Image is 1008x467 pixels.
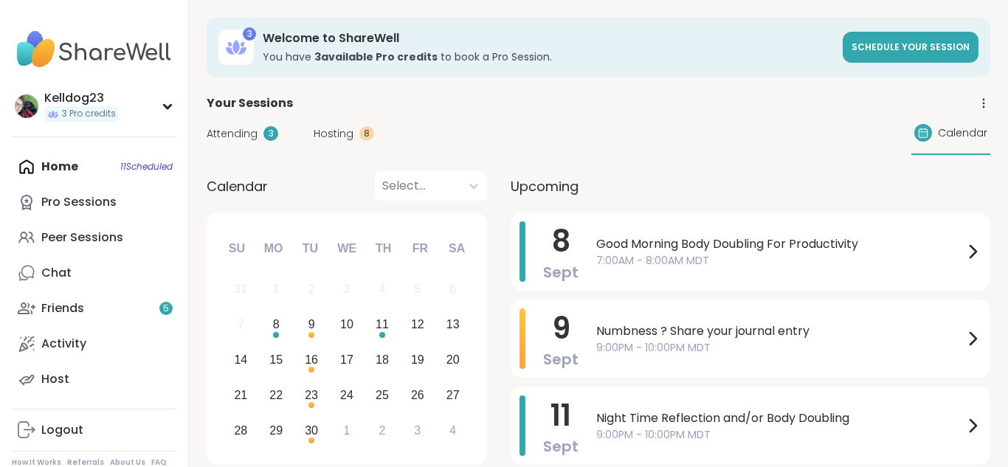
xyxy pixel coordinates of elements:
div: 19 [411,350,424,370]
div: Choose Wednesday, October 1st, 2025 [331,415,363,446]
div: 30 [305,421,318,440]
div: 31 [234,279,247,299]
div: 16 [305,350,318,370]
span: Good Morning Body Doubling For Productivity [596,235,964,253]
div: 1 [344,421,351,440]
span: Attending [207,126,258,142]
div: Tu [294,232,326,265]
div: 8 [273,314,280,334]
div: 23 [305,385,318,405]
div: 12 [411,314,424,334]
div: Th [367,232,400,265]
div: 3 [414,421,421,440]
div: Choose Tuesday, September 9th, 2025 [296,309,328,341]
div: Kelldog23 [44,90,119,106]
a: Activity [12,326,176,362]
span: 9:00PM - 10:00PM MDT [596,427,964,443]
div: 9 [308,314,315,334]
div: Choose Tuesday, September 23rd, 2025 [296,379,328,411]
span: Sept [543,436,579,457]
div: 25 [376,385,389,405]
span: 11 [550,395,571,436]
div: Choose Thursday, October 2nd, 2025 [367,415,398,446]
div: Choose Friday, September 12th, 2025 [401,309,433,341]
span: Calendar [207,176,268,196]
div: Choose Monday, September 29th, 2025 [260,415,292,446]
div: Choose Monday, September 22nd, 2025 [260,379,292,411]
div: 2 [308,279,315,299]
div: Choose Tuesday, September 30th, 2025 [296,415,328,446]
span: 7:00AM - 8:00AM MDT [596,253,964,269]
a: Friends5 [12,291,176,326]
div: Chat [41,265,72,281]
div: Choose Saturday, September 13th, 2025 [437,309,469,341]
div: Host [41,371,69,387]
div: Not available Sunday, August 31st, 2025 [225,274,257,305]
div: Choose Friday, October 3rd, 2025 [401,415,433,446]
a: Peer Sessions [12,220,176,255]
div: Not available Monday, September 1st, 2025 [260,274,292,305]
div: Choose Wednesday, September 10th, 2025 [331,309,363,341]
span: Numbness ? Share your journal entry [596,322,964,340]
span: 3 Pro credits [62,108,116,120]
div: Not available Thursday, September 4th, 2025 [367,274,398,305]
span: Hosting [314,126,353,142]
div: 2 [379,421,385,440]
h3: You have to book a Pro Session. [263,49,834,64]
div: Not available Tuesday, September 2nd, 2025 [296,274,328,305]
a: Schedule your session [843,32,978,63]
div: 21 [234,385,247,405]
div: 18 [376,350,389,370]
a: Host [12,362,176,397]
div: 11 [376,314,389,334]
div: 7 [238,314,244,334]
div: 4 [379,279,385,299]
div: Su [221,232,253,265]
div: 26 [411,385,424,405]
div: Not available Friday, September 5th, 2025 [401,274,433,305]
div: Choose Thursday, September 25th, 2025 [367,379,398,411]
div: Choose Tuesday, September 16th, 2025 [296,345,328,376]
div: month 2025-09 [223,271,470,448]
span: Upcoming [511,176,579,196]
div: 15 [269,350,283,370]
div: Activity [41,336,86,352]
div: 3 [344,279,351,299]
span: 8 [552,221,570,262]
div: 20 [446,350,460,370]
div: Choose Saturday, October 4th, 2025 [437,415,469,446]
div: Not available Wednesday, September 3rd, 2025 [331,274,363,305]
div: 13 [446,314,460,334]
div: Choose Monday, September 15th, 2025 [260,345,292,376]
div: Not available Sunday, September 7th, 2025 [225,309,257,341]
div: Sa [441,232,473,265]
span: Sept [543,349,579,370]
img: Kelldog23 [15,94,38,118]
div: 10 [340,314,353,334]
div: Logout [41,422,83,438]
div: 6 [449,279,456,299]
div: Choose Sunday, September 28th, 2025 [225,415,257,446]
div: Choose Sunday, September 14th, 2025 [225,345,257,376]
span: Schedule your session [852,41,970,53]
div: 27 [446,385,460,405]
div: Fr [404,232,436,265]
div: Choose Friday, September 19th, 2025 [401,345,433,376]
div: Not available Saturday, September 6th, 2025 [437,274,469,305]
div: 1 [273,279,280,299]
div: Choose Wednesday, September 17th, 2025 [331,345,363,376]
div: Choose Wednesday, September 24th, 2025 [331,379,363,411]
span: Your Sessions [207,94,293,112]
div: 29 [269,421,283,440]
h3: Welcome to ShareWell [263,30,834,46]
div: 4 [449,421,456,440]
div: Choose Friday, September 26th, 2025 [401,379,433,411]
div: 28 [234,421,247,440]
div: 24 [340,385,353,405]
div: 17 [340,350,353,370]
b: 3 available Pro credit s [314,49,438,64]
div: Peer Sessions [41,229,123,246]
div: Mo [257,232,289,265]
div: 14 [234,350,247,370]
div: Pro Sessions [41,194,117,210]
